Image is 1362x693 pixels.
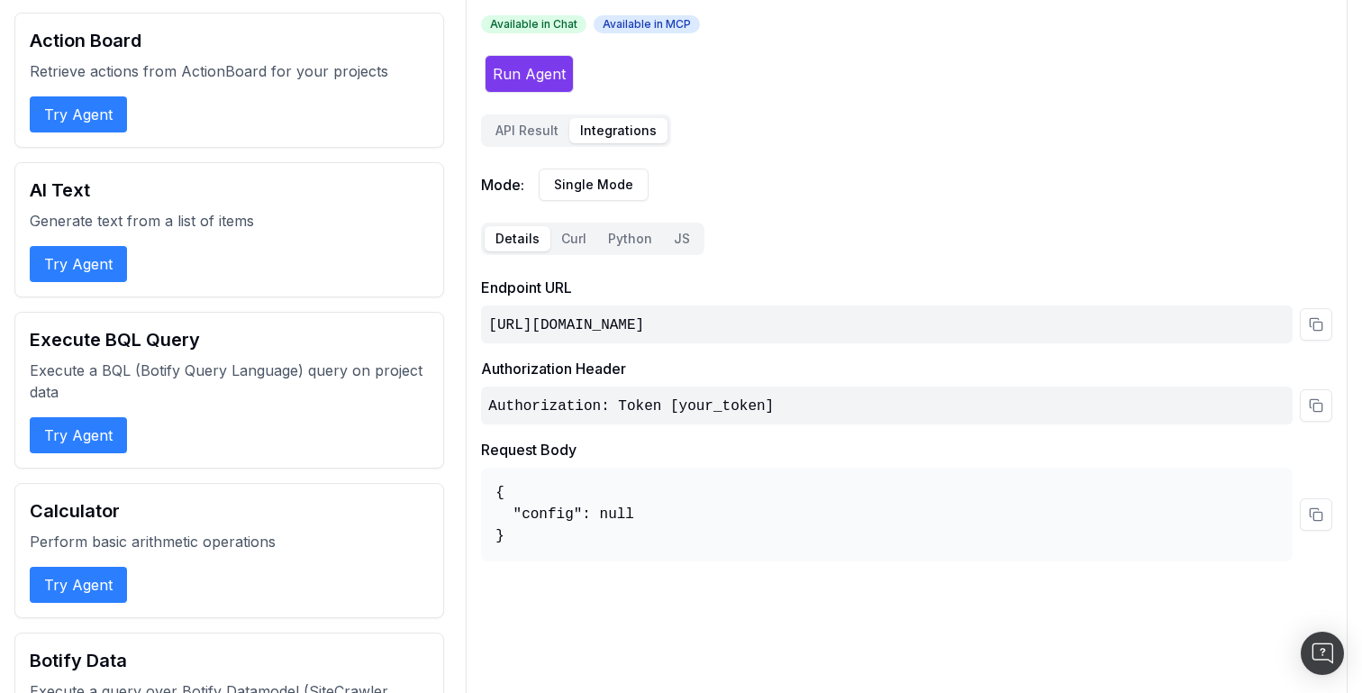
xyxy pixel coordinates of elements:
button: Python [597,226,663,251]
button: Details [485,226,550,251]
button: Single Mode [539,169,649,201]
button: Try Agent [30,246,127,282]
button: Try Agent [30,567,127,603]
p: Perform basic arithmetic operations [30,531,429,552]
h3: Request Body [481,439,1332,460]
button: Integrations [569,118,667,143]
button: Run Agent [485,55,574,93]
h2: Botify Data [30,648,429,673]
code: Authorization: Token [your_token] [488,398,774,415]
code: [URL][DOMAIN_NAME] [488,317,644,333]
span: Available in MCP [594,15,700,33]
h3: Endpoint URL [481,277,1332,298]
button: Try Agent [30,417,127,453]
h2: Action Board [30,28,429,53]
span: Available in Chat [481,15,586,33]
pre: { "config": null } [481,468,1293,561]
div: Open Intercom Messenger [1301,632,1344,675]
span: Mode: [481,174,524,196]
h2: Execute BQL Query [30,327,429,352]
p: Execute a BQL (Botify Query Language) query on project data [30,360,429,403]
p: Retrieve actions from ActionBoard for your projects [30,60,429,82]
h3: Authorization Header [481,358,1332,379]
h2: Calculator [30,498,429,524]
button: Curl [550,226,597,251]
button: JS [663,226,701,251]
h2: AI Text [30,178,429,203]
p: Generate text from a list of items [30,210,429,232]
button: Try Agent [30,96,127,132]
button: API Result [485,118,569,143]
